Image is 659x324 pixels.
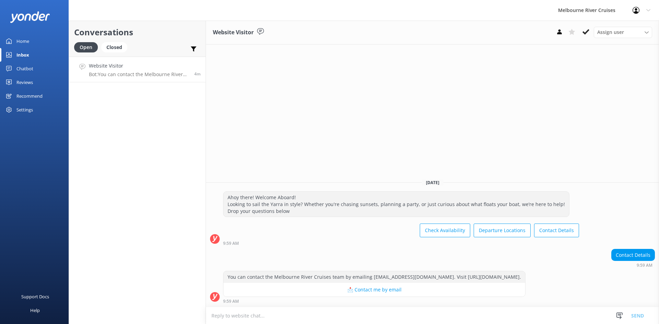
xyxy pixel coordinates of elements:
[30,303,40,317] div: Help
[594,27,652,38] div: Assign User
[534,224,579,237] button: Contact Details
[89,71,189,77] p: Bot: You can contact the Melbourne River Cruises team by emailing [EMAIL_ADDRESS][DOMAIN_NAME]. V...
[74,42,98,52] div: Open
[223,271,525,283] div: You can contact the Melbourne River Cruises team by emailing [EMAIL_ADDRESS][DOMAIN_NAME]. Visit ...
[69,57,206,82] a: Website VisitorBot:You can contact the Melbourne River Cruises team by emailing [EMAIL_ADDRESS][D...
[21,290,49,303] div: Support Docs
[74,43,101,51] a: Open
[223,192,569,217] div: Ahoy there! Welcome Aboard! Looking to sail the Yarra in style? Whether you're chasing sunsets, p...
[612,249,655,261] div: Contact Details
[89,62,189,70] h4: Website Visitor
[223,283,525,297] button: 📩 Contact me by email
[16,89,43,103] div: Recommend
[422,180,443,185] span: [DATE]
[16,103,33,117] div: Settings
[101,42,127,52] div: Closed
[16,75,33,89] div: Reviews
[213,28,254,37] h3: Website Visitor
[637,263,652,267] strong: 9:59 AM
[223,241,239,245] strong: 9:59 AM
[16,34,29,48] div: Home
[420,224,470,237] button: Check Availability
[16,62,33,75] div: Chatbot
[223,299,239,303] strong: 9:59 AM
[16,48,29,62] div: Inbox
[611,263,655,267] div: 09:59am 11-Aug-2025 (UTC +10:00) Australia/Sydney
[597,28,624,36] span: Assign user
[223,241,579,245] div: 09:59am 11-Aug-2025 (UTC +10:00) Australia/Sydney
[74,26,200,39] h2: Conversations
[194,71,200,77] span: 09:59am 11-Aug-2025 (UTC +10:00) Australia/Sydney
[101,43,131,51] a: Closed
[10,11,50,23] img: yonder-white-logo.png
[223,299,525,303] div: 09:59am 11-Aug-2025 (UTC +10:00) Australia/Sydney
[474,224,531,237] button: Departure Locations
